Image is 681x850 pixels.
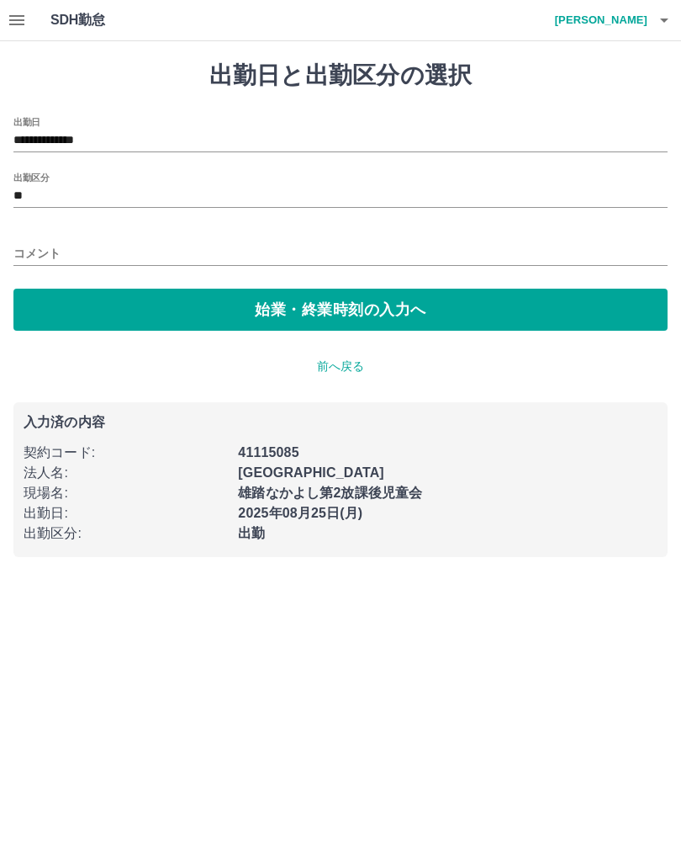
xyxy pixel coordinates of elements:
[13,171,49,183] label: 出勤区分
[238,465,384,480] b: [GEOGRAPHIC_DATA]
[24,523,228,544] p: 出勤区分 :
[24,483,228,503] p: 現場名 :
[13,61,668,90] h1: 出勤日と出勤区分の選択
[238,526,265,540] b: 出勤
[13,358,668,375] p: 前へ戻る
[24,416,657,429] p: 入力済の内容
[13,289,668,331] button: 始業・終業時刻の入力へ
[24,463,228,483] p: 法人名 :
[13,115,40,128] label: 出勤日
[24,503,228,523] p: 出勤日 :
[24,443,228,463] p: 契約コード :
[238,506,362,520] b: 2025年08月25日(月)
[238,445,298,460] b: 41115085
[238,486,422,500] b: 雄踏なかよし第2放課後児童会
